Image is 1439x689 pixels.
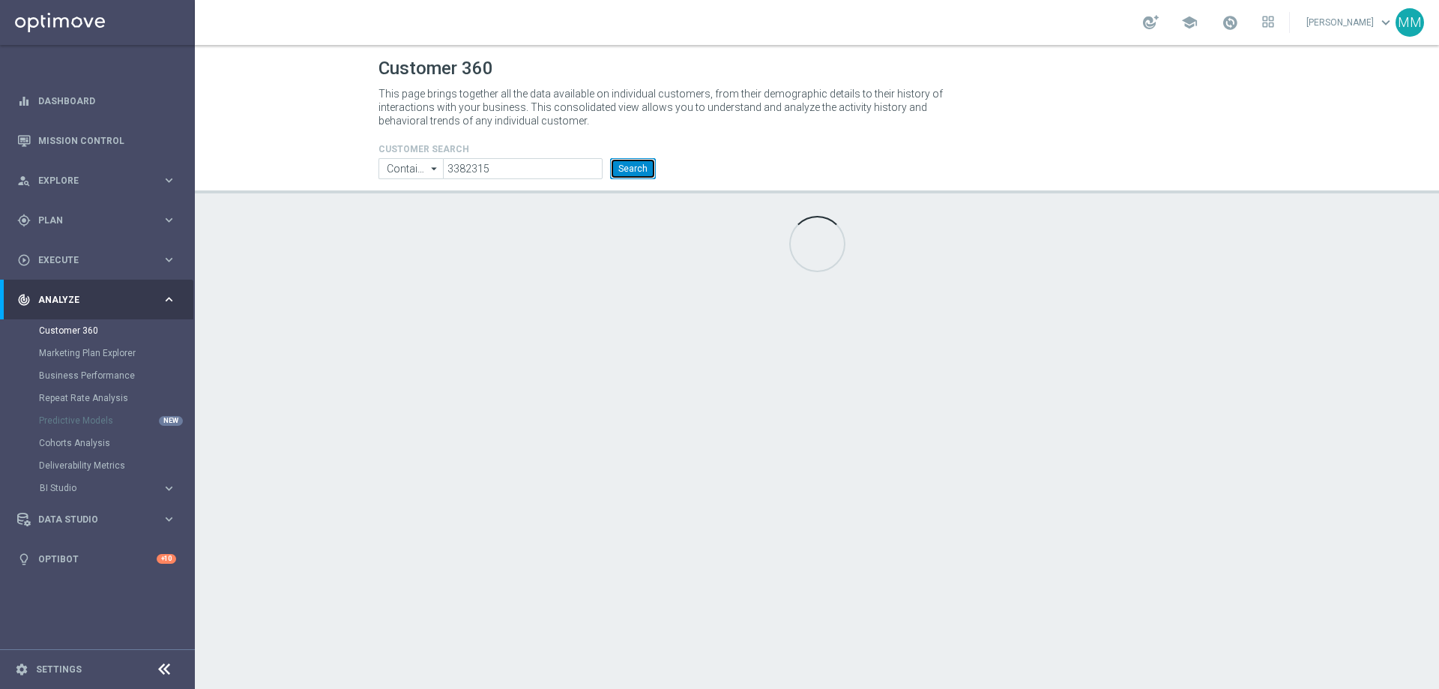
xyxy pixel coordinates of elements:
[1396,8,1424,37] div: MM
[162,213,176,227] i: keyboard_arrow_right
[39,325,156,337] a: Customer 360
[16,214,177,226] button: gps_fixed Plan keyboard_arrow_right
[610,158,656,179] button: Search
[162,253,176,267] i: keyboard_arrow_right
[378,58,1255,79] h1: Customer 360
[17,121,176,160] div: Mission Control
[17,293,31,307] i: track_changes
[38,216,162,225] span: Plan
[39,432,193,454] div: Cohorts Analysis
[17,174,162,187] div: Explore
[39,454,193,477] div: Deliverability Metrics
[162,292,176,307] i: keyboard_arrow_right
[17,253,162,267] div: Execute
[39,437,156,449] a: Cohorts Analysis
[39,477,193,499] div: BI Studio
[16,553,177,565] button: lightbulb Optibot +10
[162,512,176,526] i: keyboard_arrow_right
[16,514,177,526] button: Data Studio keyboard_arrow_right
[40,484,147,493] span: BI Studio
[16,254,177,266] button: play_circle_outline Execute keyboard_arrow_right
[427,159,442,178] i: arrow_drop_down
[17,539,176,579] div: Optibot
[1181,14,1198,31] span: school
[38,121,176,160] a: Mission Control
[17,94,31,108] i: equalizer
[162,481,176,496] i: keyboard_arrow_right
[36,665,82,674] a: Settings
[15,663,28,676] i: settings
[16,135,177,147] button: Mission Control
[39,347,156,359] a: Marketing Plan Explorer
[39,392,156,404] a: Repeat Rate Analysis
[378,87,956,127] p: This page brings together all the data available on individual customers, from their demographic ...
[17,553,31,566] i: lightbulb
[378,144,656,154] h4: CUSTOMER SEARCH
[162,173,176,187] i: keyboard_arrow_right
[16,95,177,107] button: equalizer Dashboard
[17,174,31,187] i: person_search
[39,370,156,382] a: Business Performance
[17,214,31,227] i: gps_fixed
[159,416,183,426] div: NEW
[39,342,193,364] div: Marketing Plan Explorer
[38,539,157,579] a: Optibot
[1305,11,1396,34] a: [PERSON_NAME]keyboard_arrow_down
[378,158,443,179] input: Contains
[17,81,176,121] div: Dashboard
[157,554,176,564] div: +10
[39,460,156,472] a: Deliverability Metrics
[17,253,31,267] i: play_circle_outline
[16,294,177,306] button: track_changes Analyze keyboard_arrow_right
[17,293,162,307] div: Analyze
[17,513,162,526] div: Data Studio
[39,364,193,387] div: Business Performance
[17,214,162,227] div: Plan
[39,482,177,494] button: BI Studio keyboard_arrow_right
[1378,14,1394,31] span: keyboard_arrow_down
[38,295,162,304] span: Analyze
[38,256,162,265] span: Execute
[39,409,193,432] div: Predictive Models
[39,319,193,342] div: Customer 360
[38,81,176,121] a: Dashboard
[38,515,162,524] span: Data Studio
[16,175,177,187] button: person_search Explore keyboard_arrow_right
[38,176,162,185] span: Explore
[443,158,603,179] input: Enter CID, Email, name or phone
[40,484,162,493] div: BI Studio
[39,387,193,409] div: Repeat Rate Analysis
